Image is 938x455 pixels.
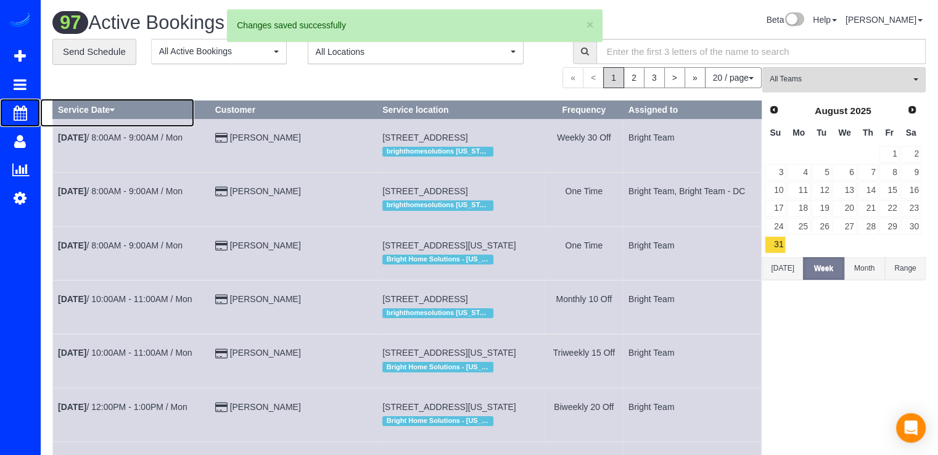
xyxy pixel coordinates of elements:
[151,39,287,64] button: All Active Bookings
[215,242,228,250] i: Credit Card Payment
[812,218,832,235] a: 26
[58,133,183,142] a: [DATE]/ 8:00AM - 9:00AM / Mon
[766,15,804,25] a: Beta
[382,305,539,321] div: Location
[52,11,88,34] span: 97
[52,39,136,65] a: Send Schedule
[382,240,516,250] span: [STREET_ADDRESS][US_STATE]
[858,182,878,199] a: 14
[863,128,873,137] span: Thursday
[382,200,493,210] span: brighthomesolutions [US_STATE]
[833,200,856,217] a: 20
[858,200,878,217] a: 21
[623,334,761,388] td: Assigned to
[901,200,921,217] a: 23
[308,39,524,64] button: All Locations
[58,186,86,196] b: [DATE]
[230,402,301,412] a: [PERSON_NAME]
[833,218,856,235] a: 27
[58,240,183,250] a: [DATE]/ 8:00AM - 9:00AM / Mon
[879,164,900,181] a: 8
[901,182,921,199] a: 16
[382,144,539,160] div: Location
[765,218,786,235] a: 24
[377,173,545,226] td: Service location
[803,257,844,280] button: Week
[623,280,761,334] td: Assigned to
[58,348,192,358] a: [DATE]/ 10:00AM - 11:00AM / Mon
[382,348,516,358] span: [STREET_ADDRESS][US_STATE]
[382,362,493,372] span: Bright Home Solutions - [US_STATE][GEOGRAPHIC_DATA]
[237,19,592,31] div: Changes saved successfully
[230,240,301,250] a: [PERSON_NAME]
[784,12,804,28] img: New interface
[586,18,593,31] button: ×
[885,128,894,137] span: Friday
[210,118,377,172] td: Customer
[833,182,856,199] a: 13
[812,200,832,217] a: 19
[58,402,86,412] b: [DATE]
[901,146,921,163] a: 2
[58,402,187,412] a: [DATE]/ 12:00PM - 1:00PM / Mon
[685,67,706,88] a: »
[545,118,623,172] td: Frequency
[838,128,851,137] span: Wednesday
[813,15,837,25] a: Help
[58,348,86,358] b: [DATE]
[382,308,493,318] span: brighthomesolutions [US_STATE]
[787,218,810,235] a: 25
[901,218,921,235] a: 30
[53,334,210,388] td: Schedule date
[765,182,786,199] a: 10
[623,118,761,172] td: Assigned to
[545,173,623,226] td: Frequency
[53,388,210,441] td: Schedule date
[230,294,301,304] a: [PERSON_NAME]
[906,128,916,137] span: Saturday
[787,182,810,199] a: 11
[762,67,926,86] ol: All Teams
[58,294,192,304] a: [DATE]/ 10:00AM - 11:00AM / Mon
[858,218,878,235] a: 28
[7,12,32,30] img: Automaid Logo
[817,128,826,137] span: Tuesday
[53,100,210,118] th: Service Date
[53,280,210,334] td: Schedule date
[210,334,377,388] td: Customer
[792,128,805,137] span: Monday
[382,359,539,375] div: Location
[377,118,545,172] td: Service location
[762,257,803,280] button: [DATE]
[765,102,783,119] a: Prev
[53,118,210,172] td: Schedule date
[52,12,480,33] h1: Active Bookings
[215,403,228,412] i: Credit Card Payment
[377,388,545,441] td: Service location
[58,294,86,304] b: [DATE]
[762,67,926,92] button: All Teams
[210,173,377,226] td: Customer
[210,280,377,334] td: Customer
[382,294,467,304] span: [STREET_ADDRESS]
[769,105,779,115] span: Prev
[770,128,781,137] span: Sunday
[215,350,228,358] i: Credit Card Payment
[705,67,762,88] button: 20 / page
[885,257,926,280] button: Range
[230,133,301,142] a: [PERSON_NAME]
[844,257,885,280] button: Month
[562,67,762,88] nav: Pagination navigation
[765,164,786,181] a: 3
[215,295,228,304] i: Credit Card Payment
[879,182,900,199] a: 15
[858,164,878,181] a: 7
[53,226,210,280] td: Schedule date
[159,45,271,57] span: All Active Bookings
[623,226,761,280] td: Assigned to
[545,280,623,334] td: Frequency
[545,334,623,388] td: Frequency
[623,173,761,226] td: Assigned to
